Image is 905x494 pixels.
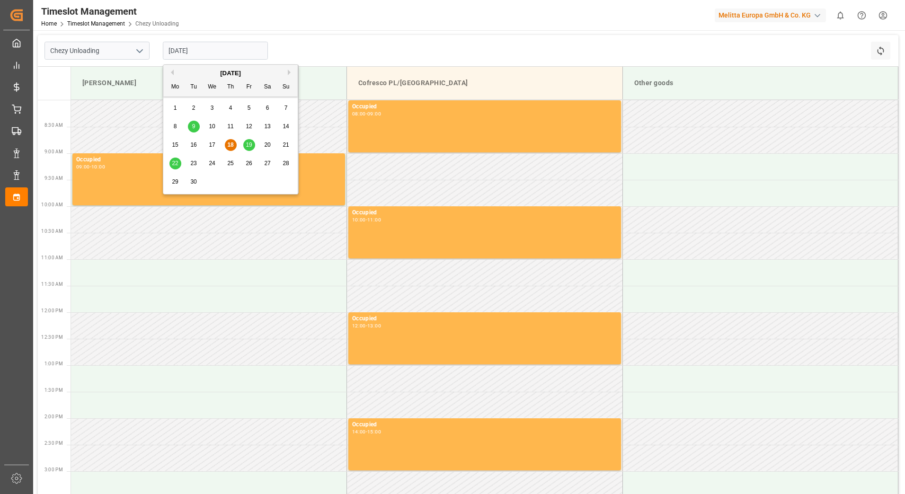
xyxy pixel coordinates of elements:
span: 18 [227,141,233,148]
span: 8:30 AM [44,123,63,128]
span: 24 [209,160,215,167]
span: 4 [229,105,232,111]
div: 15:00 [367,430,381,434]
div: 11:00 [367,218,381,222]
div: 10:00 [91,165,105,169]
div: Choose Friday, September 19th, 2025 [243,139,255,151]
div: Su [280,81,292,93]
span: 11:30 AM [41,282,63,287]
div: Choose Wednesday, September 10th, 2025 [206,121,218,132]
span: 9:30 AM [44,176,63,181]
div: Choose Thursday, September 4th, 2025 [225,102,237,114]
button: show 0 new notifications [830,5,851,26]
div: Choose Saturday, September 27th, 2025 [262,158,274,169]
div: Timeslot Management [41,4,179,18]
div: Occupied [352,208,617,218]
div: Choose Tuesday, September 2nd, 2025 [188,102,200,114]
span: 28 [283,160,289,167]
div: Choose Saturday, September 6th, 2025 [262,102,274,114]
div: - [366,430,367,434]
div: Choose Friday, September 5th, 2025 [243,102,255,114]
div: Fr [243,81,255,93]
span: 10:00 AM [41,202,63,207]
span: 2:30 PM [44,441,63,446]
span: 12 [246,123,252,130]
span: 29 [172,178,178,185]
span: 7 [284,105,288,111]
span: 1:00 PM [44,361,63,366]
span: 3:00 PM [44,467,63,472]
div: month 2025-09 [166,99,295,191]
div: Choose Sunday, September 21st, 2025 [280,139,292,151]
div: Choose Monday, September 8th, 2025 [169,121,181,132]
span: 1:30 PM [44,388,63,393]
div: Cofresco PL/[GEOGRAPHIC_DATA] [355,74,615,92]
div: 08:00 [352,112,366,116]
span: 11 [227,123,233,130]
div: 09:00 [76,165,90,169]
span: 30 [190,178,196,185]
div: 13:00 [367,324,381,328]
span: 22 [172,160,178,167]
div: 12:00 [352,324,366,328]
div: Choose Sunday, September 7th, 2025 [280,102,292,114]
div: Choose Tuesday, September 9th, 2025 [188,121,200,132]
span: 14 [283,123,289,130]
div: Mo [169,81,181,93]
span: 21 [283,141,289,148]
span: 10 [209,123,215,130]
div: Choose Monday, September 15th, 2025 [169,139,181,151]
span: 8 [174,123,177,130]
span: 10:30 AM [41,229,63,234]
span: 6 [266,105,269,111]
span: 27 [264,160,270,167]
button: Next Month [288,70,293,75]
div: Choose Thursday, September 11th, 2025 [225,121,237,132]
div: Choose Monday, September 22nd, 2025 [169,158,181,169]
div: Choose Friday, September 12th, 2025 [243,121,255,132]
a: Timeslot Management [67,20,125,27]
button: Previous Month [168,70,174,75]
span: 12:00 PM [41,308,63,313]
div: - [366,218,367,222]
span: 12:30 PM [41,335,63,340]
div: Occupied [352,314,617,324]
div: [PERSON_NAME] [79,74,339,92]
span: 25 [227,160,233,167]
div: Choose Friday, September 26th, 2025 [243,158,255,169]
div: Choose Monday, September 1st, 2025 [169,102,181,114]
span: 20 [264,141,270,148]
span: 23 [190,160,196,167]
div: Choose Tuesday, September 16th, 2025 [188,139,200,151]
div: Choose Saturday, September 13th, 2025 [262,121,274,132]
button: Help Center [851,5,872,26]
span: 26 [246,160,252,167]
input: DD.MM.YYYY [163,42,268,60]
span: 5 [248,105,251,111]
span: 2:00 PM [44,414,63,419]
button: open menu [132,44,146,58]
div: Melitta Europa GmbH & Co. KG [715,9,826,22]
div: Th [225,81,237,93]
span: 17 [209,141,215,148]
div: Occupied [76,155,341,165]
button: Melitta Europa GmbH & Co. KG [715,6,830,24]
div: Choose Sunday, September 14th, 2025 [280,121,292,132]
div: Choose Wednesday, September 24th, 2025 [206,158,218,169]
div: Tu [188,81,200,93]
div: - [90,165,91,169]
div: Sa [262,81,274,93]
div: - [366,112,367,116]
div: Choose Thursday, September 18th, 2025 [225,139,237,151]
div: Choose Wednesday, September 3rd, 2025 [206,102,218,114]
span: 13 [264,123,270,130]
div: Choose Saturday, September 20th, 2025 [262,139,274,151]
span: 1 [174,105,177,111]
span: 11:00 AM [41,255,63,260]
div: Choose Thursday, September 25th, 2025 [225,158,237,169]
div: Choose Tuesday, September 30th, 2025 [188,176,200,188]
a: Home [41,20,57,27]
span: 3 [211,105,214,111]
div: We [206,81,218,93]
div: 10:00 [352,218,366,222]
